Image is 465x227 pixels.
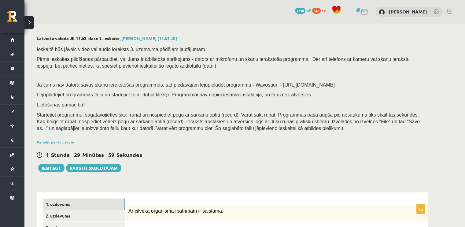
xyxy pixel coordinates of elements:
[37,92,312,97] span: Lejuplādējiet programmas failu un startējiet to ar dubultklikšķi. Programmai nav nepieciešama ins...
[66,164,121,172] a: Rakstīt skolotājam
[37,140,74,144] a: Parādīt punktu skalu
[37,112,420,131] span: Startējiet programmu, sagatavojieties skaļi runāt un nospiediet pogu ar sarkanu aplīti (record). ...
[128,208,223,214] span: Ar cilvēka organisma īpatnībām ir saistāma:
[51,151,70,158] span: Stunda
[37,57,410,69] span: Pirms ieskaites pildīšanas pārbaudiet, vai Jums ir atbilstošs aprīkojums - dators ar mikrofonu un...
[295,8,311,13] a: 2310 mP
[322,8,326,13] span: xp
[312,8,329,13] a: 546 xp
[7,11,24,26] a: Rīgas 1. Tālmācības vidusskola
[379,9,385,15] img: Tamila Zabolocka
[38,164,65,172] button: Iesniegt
[82,151,104,158] span: Minūtes
[116,151,142,158] span: Sekundes
[108,151,114,158] span: 59
[46,151,49,158] span: 1
[74,151,80,158] span: 29
[37,36,428,41] h2: Latviešu valoda JK 11.b3 klase 1. ieskaite ,
[37,82,335,87] span: Ja Jums nav datorā savas skaņu ierakstošas programmas, tad piedāvājam lejupielādēt programmu - Wa...
[295,8,305,14] span: 2310
[43,210,125,221] a: 2. uzdevums
[389,9,427,15] a: [PERSON_NAME]
[121,35,177,41] a: [PERSON_NAME] (11.b3 JK)
[416,204,425,214] p: 1p
[306,8,311,13] span: mP
[312,8,321,14] span: 546
[37,102,85,107] span: Lietošanas pamācība!
[37,47,206,52] span: Ieskaitē būs jāveic video vai audio ieraksts 3. uzdevuma pēdējam jautājumam.
[43,199,125,210] a: 1. uzdevums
